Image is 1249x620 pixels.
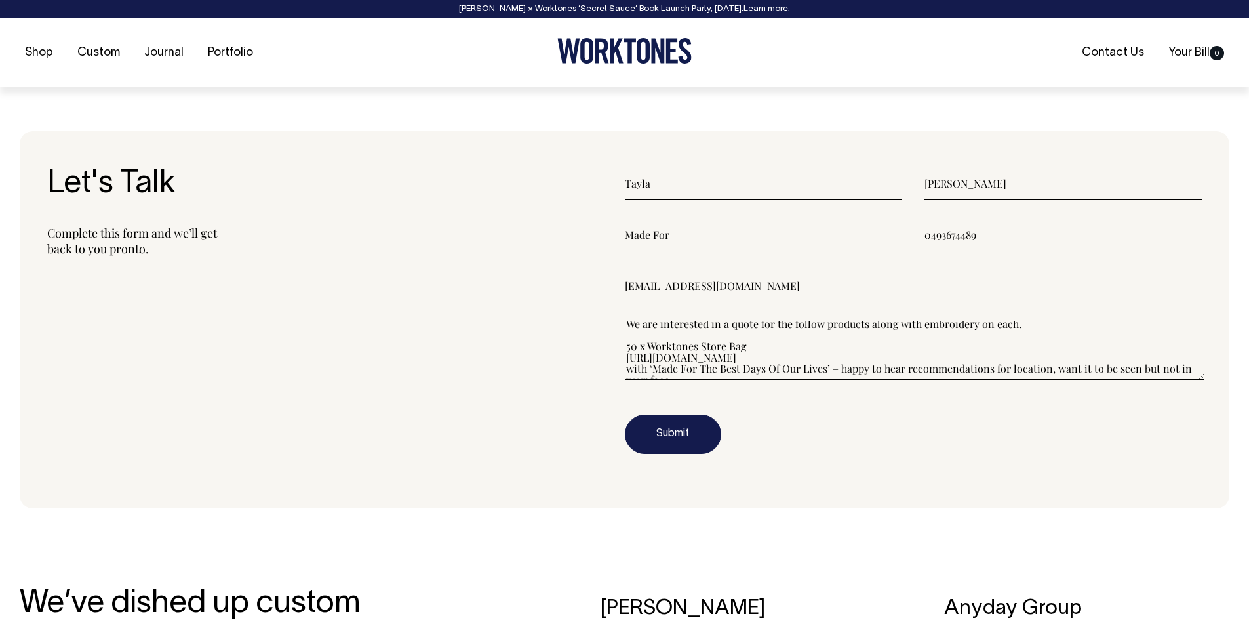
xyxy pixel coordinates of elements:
[924,167,1202,200] input: Last name (required)
[72,42,125,64] a: Custom
[203,42,258,64] a: Portfolio
[625,218,902,251] input: Business name
[1210,46,1224,60] span: 0
[625,415,721,454] button: Submit
[13,5,1236,14] div: [PERSON_NAME] × Worktones ‘Secret Sauce’ Book Launch Party, [DATE]. .
[924,218,1202,251] input: Phone (required)
[625,270,1202,302] input: Email (required)
[1163,42,1229,64] a: Your Bill0
[47,167,625,202] h3: Let's Talk
[625,167,902,200] input: First name (required)
[47,225,625,257] p: Complete this form and we’ll get back to you pronto.
[743,5,788,13] a: Learn more
[139,42,189,64] a: Journal
[1077,42,1149,64] a: Contact Us
[20,42,58,64] a: Shop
